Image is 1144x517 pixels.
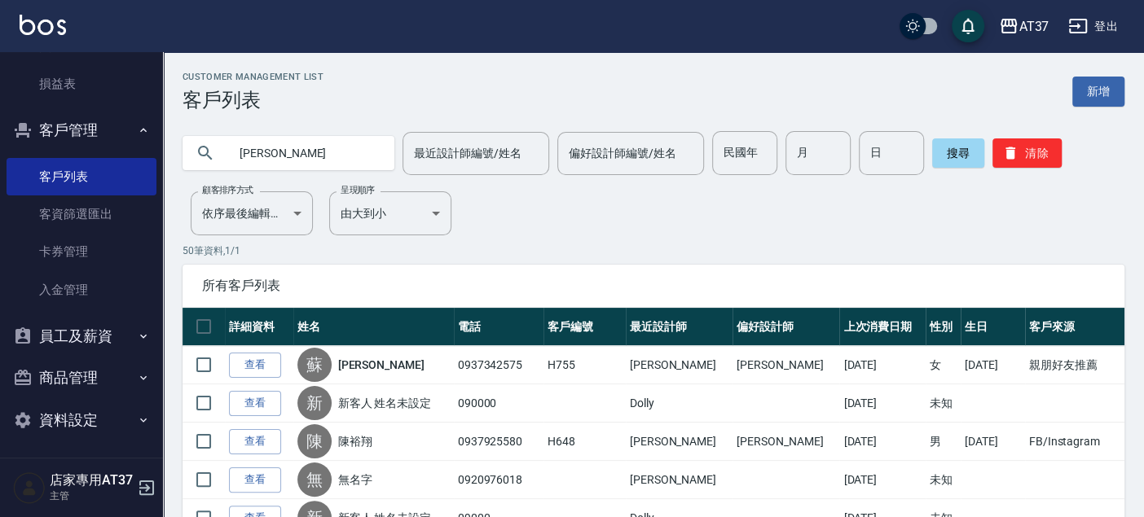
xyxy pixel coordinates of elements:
[338,395,432,411] a: 新客人 姓名未設定
[229,429,281,454] a: 查看
[992,10,1055,43] button: AT37
[952,10,984,42] button: save
[839,346,926,384] td: [DATE]
[626,384,733,423] td: Dolly
[7,233,156,270] a: 卡券管理
[229,467,281,493] a: 查看
[297,386,332,420] div: 新
[202,184,253,196] label: 顧客排序方式
[7,158,156,195] a: 客戶列表
[229,353,281,378] a: 查看
[733,308,839,346] th: 偏好設計師
[926,423,961,461] td: 男
[992,138,1062,168] button: 清除
[543,346,626,384] td: H755
[297,462,332,497] div: 無
[626,308,733,346] th: 最近設計師
[7,195,156,233] a: 客資篩選匯出
[229,391,281,416] a: 查看
[228,131,381,175] input: 搜尋關鍵字
[7,65,156,103] a: 損益表
[926,308,961,346] th: 性別
[733,423,839,461] td: [PERSON_NAME]
[341,184,375,196] label: 呈現順序
[961,346,1025,384] td: [DATE]
[543,308,626,346] th: 客戶編號
[626,346,733,384] td: [PERSON_NAME]
[926,384,961,423] td: 未知
[733,346,839,384] td: [PERSON_NAME]
[7,271,156,309] a: 入金管理
[1025,423,1124,461] td: FB/Instagram
[1019,16,1049,37] div: AT37
[839,461,926,499] td: [DATE]
[13,471,46,504] img: Person
[1062,11,1124,42] button: 登出
[926,461,961,499] td: 未知
[839,384,926,423] td: [DATE]
[1072,77,1124,107] a: 新增
[454,461,543,499] td: 0920976018
[7,315,156,357] button: 員工及薪資
[50,489,133,503] p: 主管
[839,423,926,461] td: [DATE]
[293,308,454,346] th: 姓名
[338,357,425,373] a: [PERSON_NAME]
[1025,346,1124,384] td: 親朋好友推薦
[225,308,293,346] th: 詳細資料
[20,15,66,35] img: Logo
[626,423,733,461] td: [PERSON_NAME]
[454,308,543,346] th: 電話
[1025,308,1124,346] th: 客戶來源
[183,243,1124,258] p: 50 筆資料, 1 / 1
[839,308,926,346] th: 上次消費日期
[961,423,1025,461] td: [DATE]
[543,423,626,461] td: H648
[183,72,323,82] h2: Customer Management List
[7,357,156,399] button: 商品管理
[454,384,543,423] td: 090000
[183,89,323,112] h3: 客戶列表
[191,191,313,235] div: 依序最後編輯時間
[297,424,332,458] div: 陳
[932,138,984,168] button: 搜尋
[338,471,372,488] a: 無名字
[454,423,543,461] td: 0937925580
[7,109,156,151] button: 客戶管理
[50,472,133,489] h5: 店家專用AT37
[329,191,451,235] div: 由大到小
[961,308,1025,346] th: 生日
[297,348,332,382] div: 蘇
[338,433,372,449] a: 陳裕翔
[7,399,156,441] button: 資料設定
[454,346,543,384] td: 0937342575
[202,278,1105,294] span: 所有客戶列表
[926,346,961,384] td: 女
[626,461,733,499] td: [PERSON_NAME]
